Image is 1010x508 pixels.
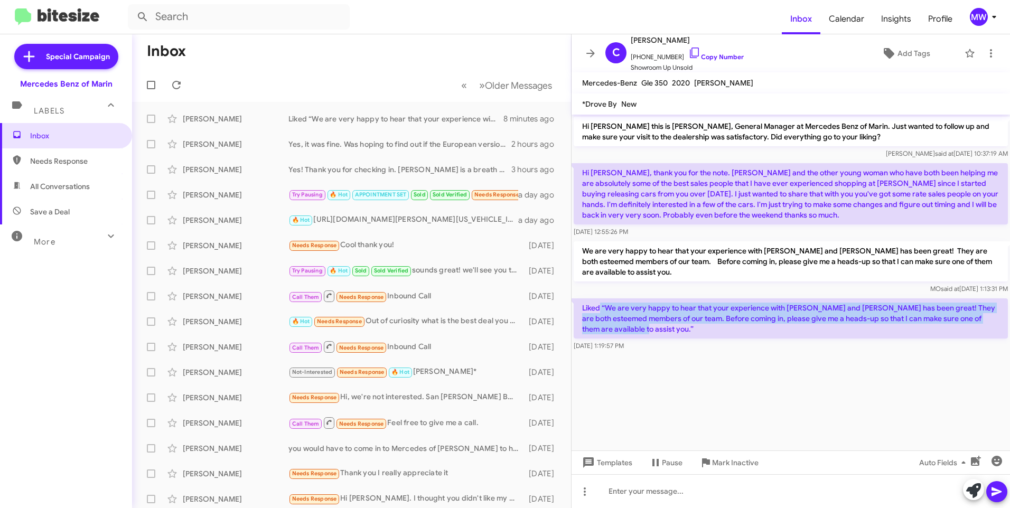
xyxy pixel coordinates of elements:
[374,267,409,274] span: Sold Verified
[503,114,563,124] div: 8 minutes ago
[511,164,563,175] div: 3 hours ago
[473,74,558,96] button: Next
[970,8,988,26] div: MW
[920,4,961,34] a: Profile
[288,467,524,479] div: Thank you I really appreciate it
[288,366,524,378] div: [PERSON_NAME]*
[641,453,691,472] button: Pause
[941,285,959,293] span: said at
[574,117,1008,146] p: Hi [PERSON_NAME] this is [PERSON_NAME], General Manager at Mercedes Benz of Marin. Just wanted to...
[288,139,511,149] div: Yes, it was fine. Was hoping to find out if the European version of the ev Metris was coming to t...
[524,468,563,479] div: [DATE]
[340,369,385,375] span: Needs Response
[183,342,288,352] div: [PERSON_NAME]
[572,453,641,472] button: Templates
[292,242,337,249] span: Needs Response
[580,453,632,472] span: Templates
[391,369,409,375] span: 🔥 Hot
[886,149,1008,157] span: [PERSON_NAME] [DATE] 10:37:19 AM
[292,267,323,274] span: Try Pausing
[34,106,64,116] span: Labels
[621,99,637,109] span: New
[782,4,820,34] a: Inbox
[34,237,55,247] span: More
[355,267,367,274] span: Sold
[574,228,628,236] span: [DATE] 12:55:26 PM
[672,78,690,88] span: 2020
[46,51,110,62] span: Special Campaign
[852,44,959,63] button: Add Tags
[288,189,518,201] div: Dear Both, I have been remiss in filling out the dealer survey I received after leasing my new ca...
[288,289,524,303] div: Inbound Call
[524,316,563,327] div: [DATE]
[662,453,682,472] span: Pause
[455,74,558,96] nav: Page navigation example
[524,392,563,403] div: [DATE]
[919,453,970,472] span: Auto Fields
[582,78,637,88] span: Mercedes-Benz
[20,79,113,89] div: Mercedes Benz of Marin
[518,190,563,200] div: a day ago
[183,190,288,200] div: [PERSON_NAME]
[339,344,384,351] span: Needs Response
[292,420,320,427] span: Call Them
[30,130,120,141] span: Inbox
[339,420,384,427] span: Needs Response
[183,266,288,276] div: [PERSON_NAME]
[292,394,337,401] span: Needs Response
[183,114,288,124] div: [PERSON_NAME]
[631,34,744,46] span: [PERSON_NAME]
[30,206,70,217] span: Save a Deal
[485,80,552,91] span: Older Messages
[183,392,288,403] div: [PERSON_NAME]
[183,164,288,175] div: [PERSON_NAME]
[128,4,350,30] input: Search
[935,149,953,157] span: said at
[641,78,668,88] span: Gle 350
[574,241,1008,281] p: We are very happy to hear that your experience with [PERSON_NAME] and [PERSON_NAME] has been grea...
[14,44,118,69] a: Special Campaign
[474,191,519,198] span: Needs Response
[288,315,524,327] div: Out of curiosity what is the best deal you are able to do?
[524,443,563,454] div: [DATE]
[461,79,467,92] span: «
[574,163,1008,224] p: Hi [PERSON_NAME], thank you for the note. [PERSON_NAME] and the other young woman who have both b...
[330,191,348,198] span: 🔥 Hot
[183,494,288,504] div: [PERSON_NAME]
[631,62,744,73] span: Showroom Up Unsold
[873,4,920,34] a: Insights
[355,191,407,198] span: APPOINTMENT SET
[524,240,563,251] div: [DATE]
[524,291,563,302] div: [DATE]
[524,367,563,378] div: [DATE]
[288,443,524,454] div: you would have to come in to Mercedes of [PERSON_NAME] to have [PERSON_NAME] work with you directly
[288,416,524,429] div: Feel free to give me a call.
[292,217,310,223] span: 🔥 Hot
[911,453,978,472] button: Auto Fields
[511,139,563,149] div: 2 hours ago
[820,4,873,34] span: Calendar
[574,342,624,350] span: [DATE] 1:19:57 PM
[147,43,186,60] h1: Inbox
[574,298,1008,338] p: Liked “We are very happy to hear that your experience with [PERSON_NAME] and [PERSON_NAME] has be...
[292,369,333,375] span: Not-Interested
[691,453,767,472] button: Mark Inactive
[694,78,753,88] span: [PERSON_NAME]
[292,191,323,198] span: Try Pausing
[631,46,744,62] span: [PHONE_NUMBER]
[339,294,384,300] span: Needs Response
[897,44,930,63] span: Add Tags
[524,418,563,428] div: [DATE]
[292,344,320,351] span: Call Them
[479,79,485,92] span: »
[288,114,503,124] div: Liked “We are very happy to hear that your experience with [PERSON_NAME] and [PERSON_NAME] has be...
[433,191,467,198] span: Sold Verified
[292,470,337,477] span: Needs Response
[961,8,998,26] button: MW
[330,267,348,274] span: 🔥 Hot
[183,367,288,378] div: [PERSON_NAME]
[183,316,288,327] div: [PERSON_NAME]
[288,214,518,226] div: [URL][DOMAIN_NAME][PERSON_NAME][US_VEHICLE_IDENTIFICATION_NUMBER]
